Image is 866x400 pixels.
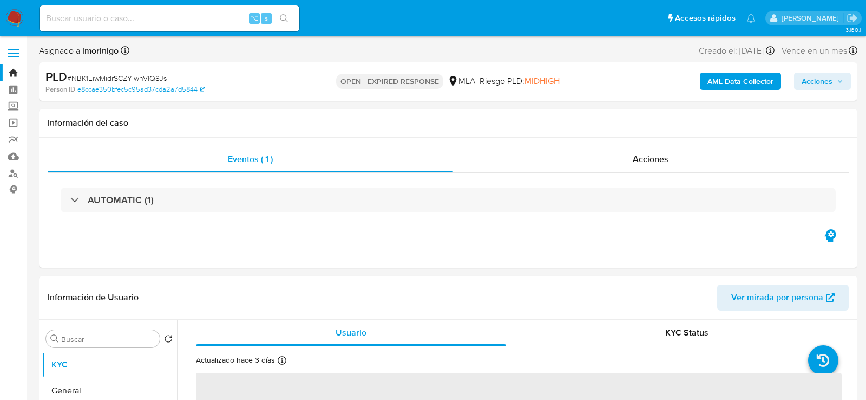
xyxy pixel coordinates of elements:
span: Acciones [802,73,832,90]
b: lmorinigo [80,44,119,57]
span: Accesos rápidos [675,12,736,24]
span: Vence en un mes [782,45,847,57]
div: Creado el: [DATE] [699,43,775,58]
div: AUTOMATIC (1) [61,188,836,212]
input: Buscar usuario o caso... [40,11,299,25]
a: Salir [847,12,858,24]
span: MIDHIGH [524,75,560,87]
span: Usuario [336,326,366,339]
h1: Información del caso [48,118,849,128]
span: - [777,43,779,58]
h1: Información de Usuario [48,292,139,303]
input: Buscar [61,334,155,344]
span: Acciones [633,153,668,165]
a: Notificaciones [746,14,756,23]
div: MLA [448,75,475,87]
span: KYC Status [665,326,708,339]
button: Volver al orden por defecto [164,334,173,346]
button: Ver mirada por persona [717,285,849,311]
button: Acciones [794,73,851,90]
b: Person ID [45,85,75,94]
button: AML Data Collector [700,73,781,90]
b: AML Data Collector [707,73,773,90]
p: Actualizado hace 3 días [196,355,275,365]
b: PLD [45,68,67,85]
span: ⌥ [250,13,258,23]
span: Eventos ( 1 ) [228,153,273,165]
p: lourdes.morinigo@mercadolibre.com [782,13,843,23]
p: OPEN - EXPIRED RESPONSE [336,74,443,89]
span: s [265,13,268,23]
span: # NBK1EiwMidrSCZYiwhVlQ8Js [67,73,167,83]
a: e8ccae350bfec5c95ad37cda2a7d5844 [77,85,205,94]
button: Buscar [50,334,59,343]
button: search-icon [273,11,295,26]
span: Ver mirada por persona [731,285,823,311]
button: KYC [42,352,177,378]
span: Asignado a [39,45,119,57]
h3: AUTOMATIC (1) [88,194,154,206]
span: Riesgo PLD: [480,75,560,87]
